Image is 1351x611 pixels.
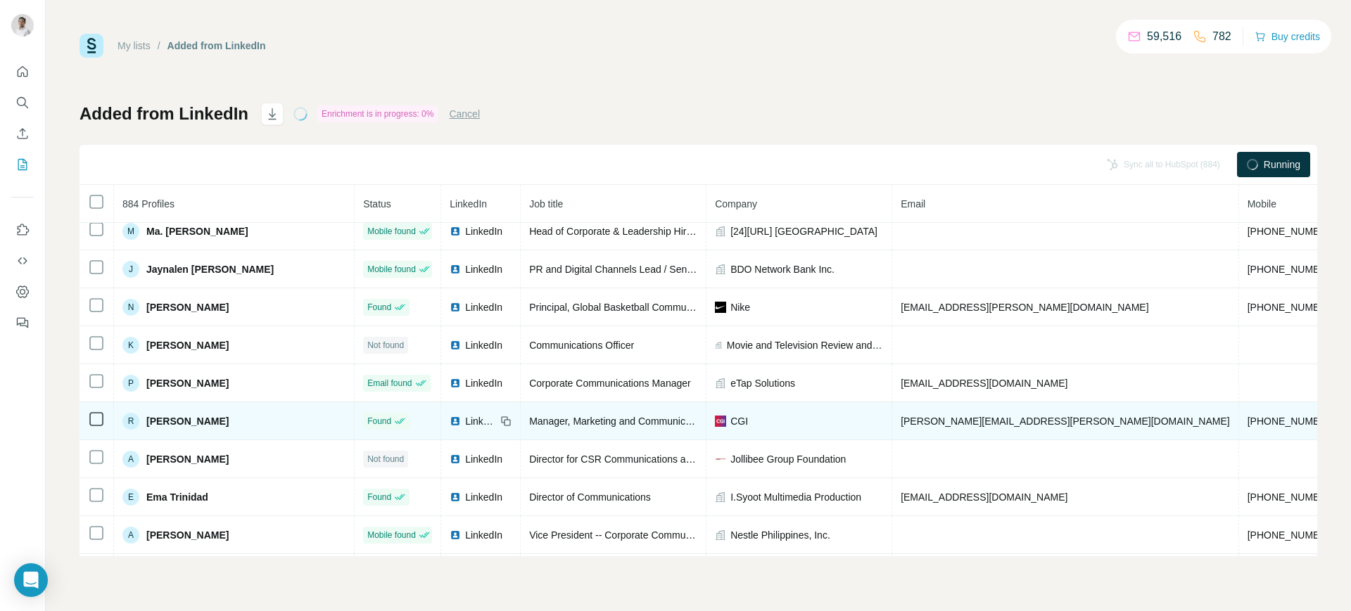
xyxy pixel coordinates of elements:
span: [EMAIL_ADDRESS][DOMAIN_NAME] [901,378,1067,389]
span: LinkedIn [465,414,496,428]
img: company-logo [715,454,726,465]
span: Company [715,198,757,210]
img: LinkedIn logo [450,529,461,541]
span: Jaynalen [PERSON_NAME] [146,262,274,276]
div: A [122,527,139,544]
button: Enrich CSV [11,121,34,146]
button: Quick start [11,59,34,84]
img: Avatar [11,14,34,37]
span: LinkedIn [465,376,502,390]
img: Surfe Logo [80,34,103,58]
span: Running [1264,157,1300,172]
img: LinkedIn logo [450,491,461,503]
img: LinkedIn logo [450,454,461,465]
span: [PERSON_NAME] [146,452,229,466]
div: R [122,413,139,430]
span: Not found [367,339,404,352]
div: A [122,451,139,468]
span: [PHONE_NUMBER] [1248,226,1336,237]
span: [PHONE_NUMBER] [1248,529,1336,541]
span: eTap Solutions [730,376,795,390]
span: Ema Trinidad [146,490,208,504]
span: CGI [730,414,748,428]
div: N [122,299,139,316]
div: Added from LinkedIn [167,39,266,53]
span: Movie and Television Review and Classification Board [727,338,883,352]
p: 59,516 [1147,28,1181,45]
img: LinkedIn logo [450,340,461,351]
span: Director for CSR Communications and Engagement [529,454,755,465]
span: Mobile found [367,529,416,541]
img: LinkedIn logo [450,264,461,275]
span: Nike [730,300,750,314]
div: P [122,375,139,392]
span: Vice President -- Corporate Communications & Consumer Services [529,529,823,541]
span: Email [901,198,925,210]
span: Head of Corporate & Leadership Hiring and Branding & Communications - CBMG [529,226,884,237]
img: LinkedIn logo [450,302,461,313]
h1: Added from LinkedIn [80,103,248,125]
span: LinkedIn [465,262,502,276]
span: [PERSON_NAME][EMAIL_ADDRESS][PERSON_NAME][DOMAIN_NAME] [901,416,1230,427]
a: My lists [118,40,151,51]
span: [PERSON_NAME] [146,528,229,542]
span: LinkedIn [465,452,502,466]
span: Nestle Philippines, Inc. [730,528,830,542]
button: My lists [11,152,34,177]
button: Dashboard [11,279,34,304]
p: 782 [1212,28,1231,45]
img: LinkedIn logo [450,416,461,427]
span: [PHONE_NUMBER] [1248,416,1336,427]
button: Buy credits [1255,27,1320,46]
span: [PERSON_NAME] [146,376,229,390]
div: Open Intercom Messenger [14,563,48,597]
span: [EMAIL_ADDRESS][PERSON_NAME][DOMAIN_NAME] [901,302,1148,313]
span: LinkedIn [465,300,502,314]
span: Found [367,491,391,503]
img: LinkedIn logo [450,378,461,389]
span: I.Syoot Multimedia Production [730,490,861,504]
span: Manager, Marketing and Communications - [GEOGRAPHIC_DATA] [529,416,823,427]
button: Feedback [11,310,34,335]
span: Mobile found [367,263,416,276]
span: Corporate Communications Manager [529,378,691,389]
img: company-logo [715,416,726,427]
span: Email found [367,377,412,390]
button: Cancel [449,107,480,121]
span: [PERSON_NAME] [146,414,229,428]
span: LinkedIn [465,224,502,238]
span: Found [367,301,391,314]
span: [PHONE_NUMBER] [1248,264,1336,275]
span: [PERSON_NAME] [146,338,229,352]
span: LinkedIn [465,490,502,504]
button: Use Surfe API [11,248,34,274]
span: Principal, Global Basketball Communications [529,302,725,313]
span: BDO Network Bank Inc. [730,262,835,276]
span: PR and Digital Channels Lead / Senior Assistant Vice President [529,264,806,275]
span: Ma. [PERSON_NAME] [146,224,248,238]
button: Search [11,90,34,115]
div: K [122,337,139,354]
span: Communications Officer [529,340,634,351]
span: LinkedIn [450,198,487,210]
span: LinkedIn [465,338,502,352]
span: [PERSON_NAME] [146,300,229,314]
span: Job title [529,198,563,210]
span: Mobile [1248,198,1276,210]
span: Director of Communications [529,491,651,503]
img: company-logo [715,302,726,313]
span: LinkedIn [465,528,502,542]
span: Found [367,415,391,427]
div: Enrichment is in progress: 0% [317,105,438,122]
span: Not found [367,453,404,465]
img: LinkedIn logo [450,226,461,237]
span: Status [363,198,391,210]
li: / [158,39,160,53]
span: Mobile found [367,225,416,238]
div: J [122,261,139,278]
span: [PHONE_NUMBER] [1248,302,1336,313]
div: M [122,223,139,240]
span: [PHONE_NUMBER] [1248,491,1336,503]
div: E [122,489,139,506]
span: Jollibee Group Foundation [730,452,846,466]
